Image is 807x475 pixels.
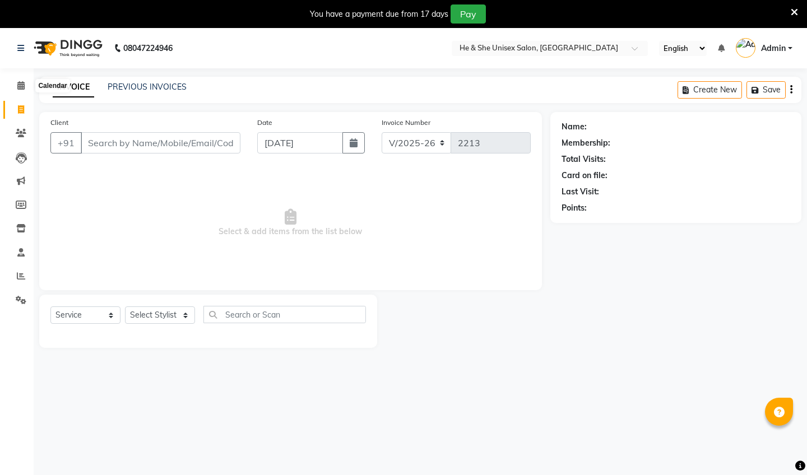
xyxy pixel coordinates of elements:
input: Search by Name/Mobile/Email/Code [81,132,240,153]
label: Invoice Number [382,118,430,128]
div: You have a payment due from 17 days [310,8,448,20]
label: Date [257,118,272,128]
span: Select & add items from the list below [50,167,531,279]
span: Admin [761,43,786,54]
div: Name: [562,121,587,133]
div: Last Visit: [562,186,599,198]
div: Total Visits: [562,153,606,165]
label: Client [50,118,68,128]
button: Create New [678,81,742,99]
a: PREVIOUS INVOICES [108,82,187,92]
button: Pay [451,4,486,24]
button: +91 [50,132,82,153]
div: Points: [562,202,587,214]
b: 08047224946 [123,32,173,64]
button: Save [746,81,786,99]
input: Search or Scan [203,306,366,323]
div: Card on file: [562,170,607,181]
div: Membership: [562,137,610,149]
img: Admin [736,38,755,58]
img: logo [29,32,105,64]
div: Calendar [35,79,69,92]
